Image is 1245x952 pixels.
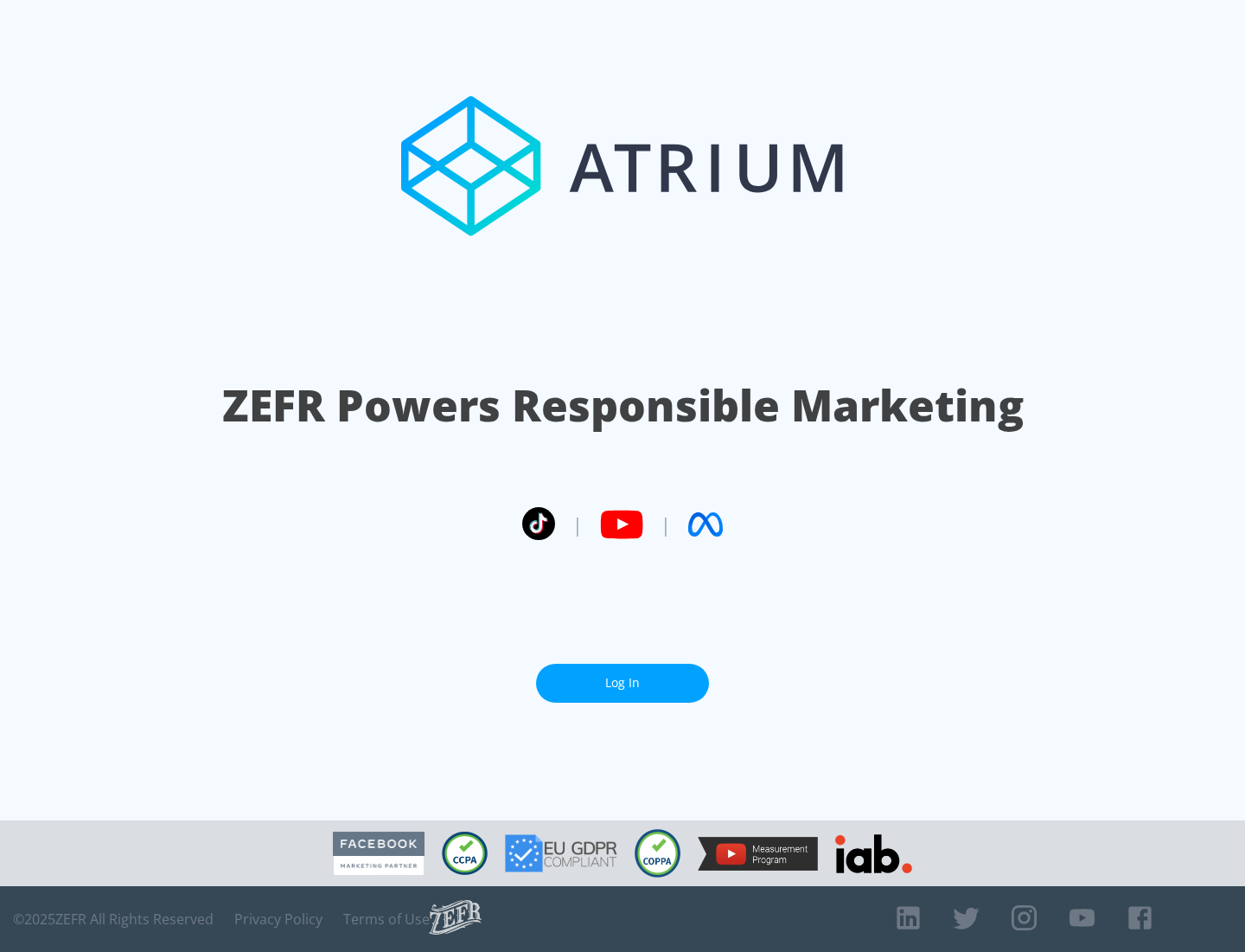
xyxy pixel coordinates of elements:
img: Facebook Marketing Partner [333,832,425,876]
a: Terms of Use [343,910,430,928]
img: YouTube Measurement Program [698,837,818,871]
span: © 2025 ZEFR All Rights Reserved [13,910,214,928]
span: | [661,511,671,537]
img: IAB [835,834,912,873]
img: COPPA Compliant [635,829,680,878]
h1: ZEFR Powers Responsible Marketing [222,376,1024,435]
a: Log In [536,664,709,703]
img: GDPR Compliant [505,834,617,872]
a: Privacy Policy [234,910,322,928]
span: | [572,511,583,537]
img: CCPA Compliant [442,832,488,875]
